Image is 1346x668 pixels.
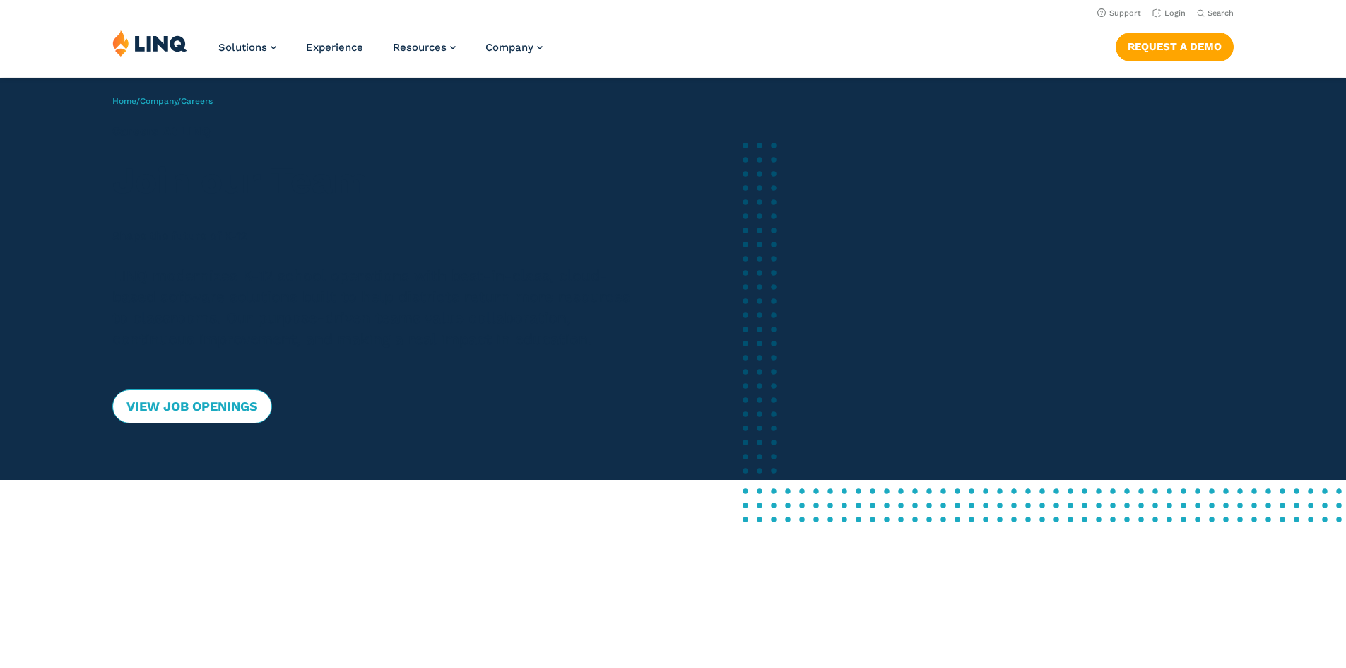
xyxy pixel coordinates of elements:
a: Company [485,41,543,54]
span: Company [485,41,533,54]
a: Home [112,96,136,106]
span: Search [1208,8,1234,18]
img: LINQ | K‑12 Software [112,30,187,57]
a: Experience [306,41,363,54]
button: Open Search Bar [1197,8,1234,18]
span: Careers [181,96,213,106]
a: Support [1097,8,1141,18]
span: Solutions [218,41,267,54]
a: Solutions [218,41,276,54]
h2: Join our Team [112,160,643,202]
a: Request a Demo [1116,33,1234,61]
a: View Job Openings [112,389,272,423]
a: Resources [393,41,456,54]
span: / / [112,96,213,106]
nav: Button Navigation [1116,30,1234,61]
a: Company [140,96,177,106]
h1: Careers at LINQ [112,123,643,140]
p: LINQ modernizes K-12 school operations with best-in-class, cloud-based software solutions built t... [112,265,643,350]
p: Shape the future of K-12 [112,228,643,245]
a: Login [1152,8,1186,18]
span: Resources [393,41,447,54]
nav: Primary Navigation [218,30,543,76]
